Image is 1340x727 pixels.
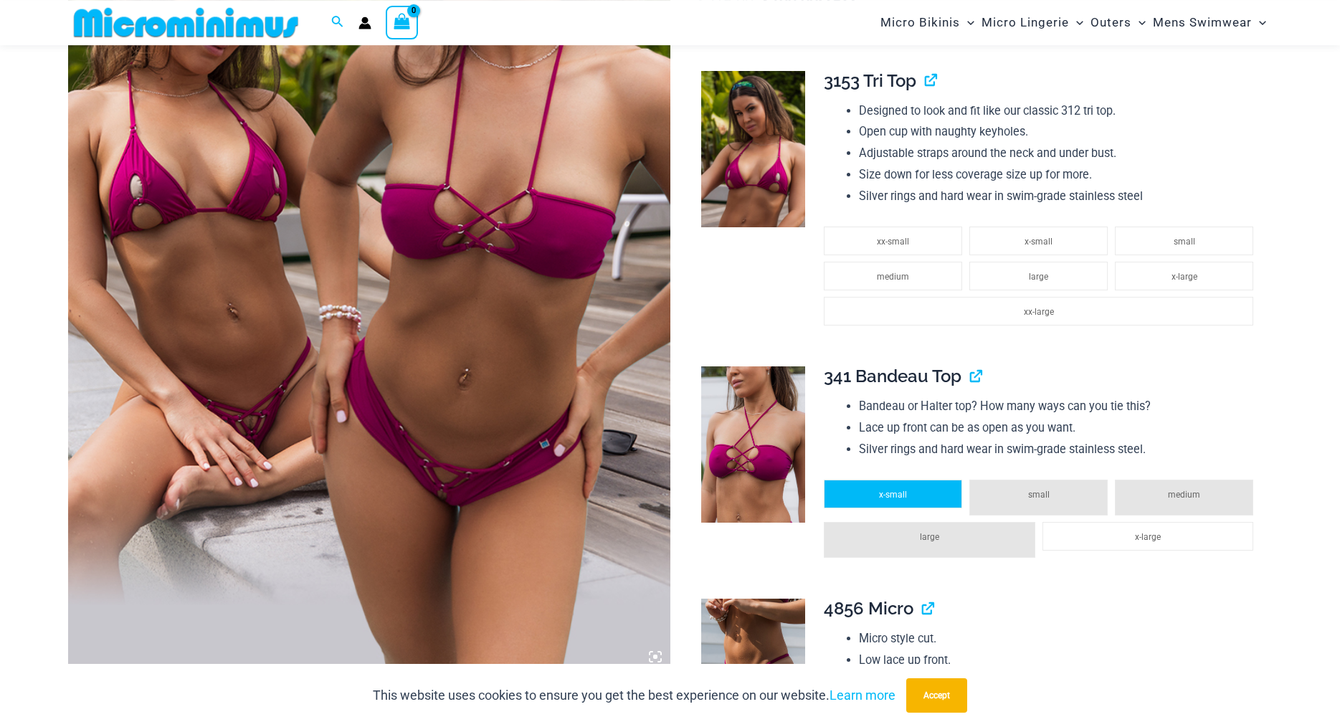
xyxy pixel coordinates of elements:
li: Silver rings and hard wear in swim-grade stainless steel [859,186,1260,207]
span: large [920,532,939,542]
span: small [1028,490,1050,500]
nav: Site Navigation [875,2,1273,43]
li: Bandeau or Halter top? How many ways can you tie this? [859,396,1260,417]
button: Accept [906,678,967,713]
span: small [1174,237,1195,247]
a: Learn more [830,688,895,703]
li: Open cup with naughty keyholes. [859,121,1260,143]
li: small [969,480,1108,515]
a: Mens SwimwearMenu ToggleMenu Toggle [1149,4,1270,41]
li: Adjustable straps around the neck and under bust. [859,143,1260,164]
span: 341 Bandeau Top [824,366,961,386]
img: MM SHOP LOGO FLAT [68,6,304,39]
span: x-small [1025,237,1052,247]
a: View Shopping Cart, empty [386,6,419,39]
span: xx-small [877,237,909,247]
a: Micro BikinisMenu ToggleMenu Toggle [877,4,978,41]
img: Breakwater Berry Pink 3153 Tri 01 [701,71,805,227]
span: large [1029,272,1048,282]
li: xx-small [824,227,962,255]
span: Menu Toggle [1252,4,1266,41]
li: x-large [1042,522,1253,551]
li: medium [824,262,962,290]
span: 4856 Micro [824,598,913,619]
span: Menu Toggle [1131,4,1146,41]
li: Lace up front can be as open as you want. [859,417,1260,439]
span: Outers [1090,4,1131,41]
span: xx-large [1024,307,1054,317]
li: Silver rings and hard wear in swim-grade stainless steel. [859,439,1260,460]
span: x-large [1172,272,1197,282]
a: Search icon link [331,14,344,32]
span: Menu Toggle [960,4,974,41]
span: Menu Toggle [1069,4,1083,41]
span: Micro Lingerie [982,4,1069,41]
a: Account icon link [358,16,371,29]
li: Low lace up front. [859,650,1260,671]
li: medium [1115,480,1253,515]
p: This website uses cookies to ensure you get the best experience on our website. [373,685,895,706]
li: large [824,522,1035,558]
li: x-small [824,480,962,508]
span: Micro Bikinis [880,4,960,41]
li: x-large [1115,262,1253,290]
li: small [1115,227,1253,255]
a: Micro LingerieMenu ToggleMenu Toggle [978,4,1087,41]
li: Designed to look and fit like our classic 312 tri top. [859,100,1260,122]
span: x-large [1135,532,1161,542]
li: Size down for less coverage size up for more. [859,164,1260,186]
img: Breakwater Berry Pink 341 halter [701,366,805,523]
li: x-small [969,227,1108,255]
span: medium [1168,490,1200,500]
span: medium [877,272,909,282]
span: x-small [879,490,907,500]
li: Micro style cut. [859,628,1260,650]
li: xx-large [824,297,1253,326]
span: Mens Swimwear [1153,4,1252,41]
li: large [969,262,1108,290]
a: OutersMenu ToggleMenu Toggle [1087,4,1149,41]
span: 3153 Tri Top [824,70,916,91]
